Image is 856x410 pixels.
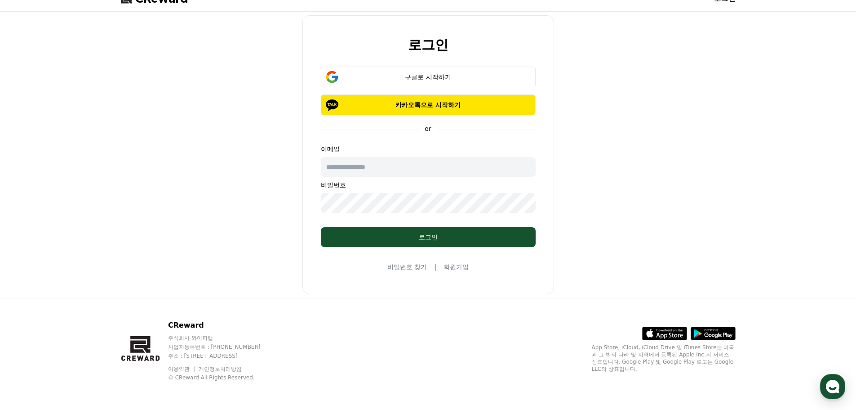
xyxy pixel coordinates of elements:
span: 대화 [82,299,93,306]
a: 이용약관 [168,366,196,372]
p: 주식회사 와이피랩 [168,334,278,342]
p: 주소 : [STREET_ADDRESS] [168,352,278,360]
button: 구글로 시작하기 [321,67,536,87]
span: 홈 [28,299,34,306]
span: 설정 [139,299,150,306]
p: CReward [168,320,278,331]
a: 개인정보처리방침 [199,366,242,372]
a: 홈 [3,285,59,308]
h2: 로그인 [408,37,448,52]
span: | [434,261,436,272]
p: App Store, iCloud, iCloud Drive 및 iTunes Store는 미국과 그 밖의 나라 및 지역에서 등록된 Apple Inc.의 서비스 상표입니다. Goo... [592,344,736,373]
p: 이메일 [321,144,536,153]
div: 로그인 [339,233,518,242]
a: 회원가입 [444,262,469,271]
p: 사업자등록번호 : [PHONE_NUMBER] [168,343,278,351]
p: 비밀번호 [321,180,536,189]
p: or [419,124,436,133]
button: 로그인 [321,227,536,247]
a: 비밀번호 찾기 [387,262,427,271]
a: 대화 [59,285,116,308]
p: 카카오톡으로 시작하기 [334,100,523,109]
div: 구글로 시작하기 [334,72,523,81]
p: © CReward All Rights Reserved. [168,374,278,381]
button: 카카오톡으로 시작하기 [321,95,536,115]
a: 설정 [116,285,173,308]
